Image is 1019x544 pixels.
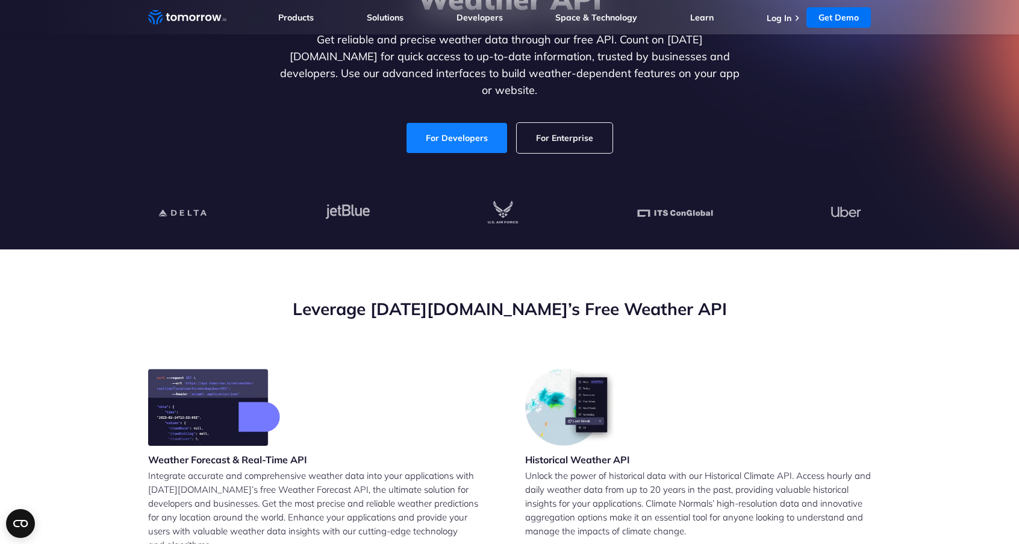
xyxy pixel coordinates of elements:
a: Learn [690,12,714,23]
a: Products [278,12,314,23]
a: Developers [457,12,503,23]
h3: Weather Forecast & Real-Time API [148,453,307,466]
a: For Developers [407,123,507,153]
a: Space & Technology [555,12,637,23]
p: Get reliable and precise weather data through our free API. Count on [DATE][DOMAIN_NAME] for quic... [277,31,742,99]
a: Home link [148,8,226,27]
h2: Leverage [DATE][DOMAIN_NAME]’s Free Weather API [148,298,871,320]
a: Solutions [367,12,404,23]
button: Open CMP widget [6,509,35,538]
a: Log In [767,13,791,23]
a: For Enterprise [517,123,612,153]
h3: Historical Weather API [525,453,630,466]
p: Unlock the power of historical data with our Historical Climate API. Access hourly and daily weat... [525,469,871,538]
a: Get Demo [806,7,871,28]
